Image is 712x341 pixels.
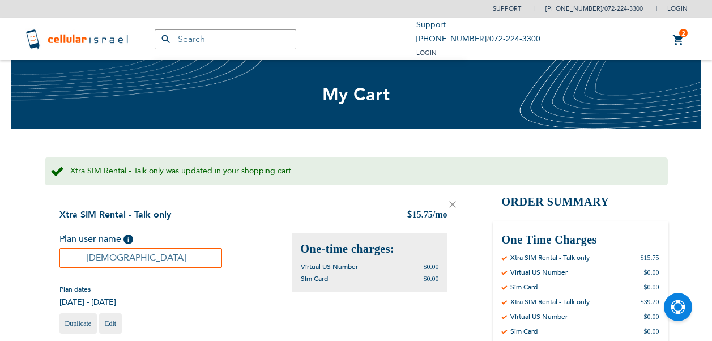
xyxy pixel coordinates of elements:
div: Virtual US Number [510,268,568,277]
span: $0.00 [424,275,439,283]
div: $0.00 [644,268,659,277]
div: $15.75 [641,253,659,262]
a: Duplicate [59,313,97,334]
span: $0.00 [424,263,439,271]
span: Edit [105,319,116,327]
div: $0.00 [644,283,659,292]
span: [DATE] - [DATE] [59,297,116,308]
span: Duplicate [65,319,92,327]
span: /mo [433,210,447,219]
span: Sim Card [301,274,328,283]
div: Sim Card [510,327,538,336]
a: 072-224-3300 [489,33,540,44]
span: Help [123,235,133,244]
li: / [534,1,643,17]
h2: One-time charges: [301,241,439,257]
span: Login [416,49,437,57]
div: $0.00 [644,327,659,336]
div: $39.20 [641,297,659,306]
div: Xtra SIM Rental - Talk only was updated in your shopping cart. [45,157,668,185]
a: Edit [99,313,122,334]
img: Cellular Israel [25,28,132,50]
a: Support [416,19,446,30]
a: [PHONE_NUMBER] [416,33,487,44]
h2: Order Summary [493,194,668,210]
span: My Cart [322,83,390,106]
div: $0.00 [644,312,659,321]
div: Sim Card [510,283,538,292]
span: Virtual US Number [301,262,358,271]
div: Xtra SIM Rental - Talk only [510,297,590,306]
a: 072-224-3300 [604,5,643,13]
span: 2 [681,29,685,38]
span: Plan dates [59,285,116,294]
span: Login [667,5,688,13]
input: Search [155,29,296,49]
li: / [416,32,540,46]
a: Xtra SIM Rental - Talk only [59,208,171,221]
a: 2 [672,33,685,47]
span: $ [407,209,412,222]
a: Support [493,5,521,13]
div: Xtra SIM Rental - Talk only [510,253,590,262]
a: [PHONE_NUMBER] [545,5,602,13]
div: Virtual US Number [510,312,568,321]
span: Plan user name [59,233,121,245]
h3: One Time Charges [502,232,659,248]
div: 15.75 [407,208,447,222]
